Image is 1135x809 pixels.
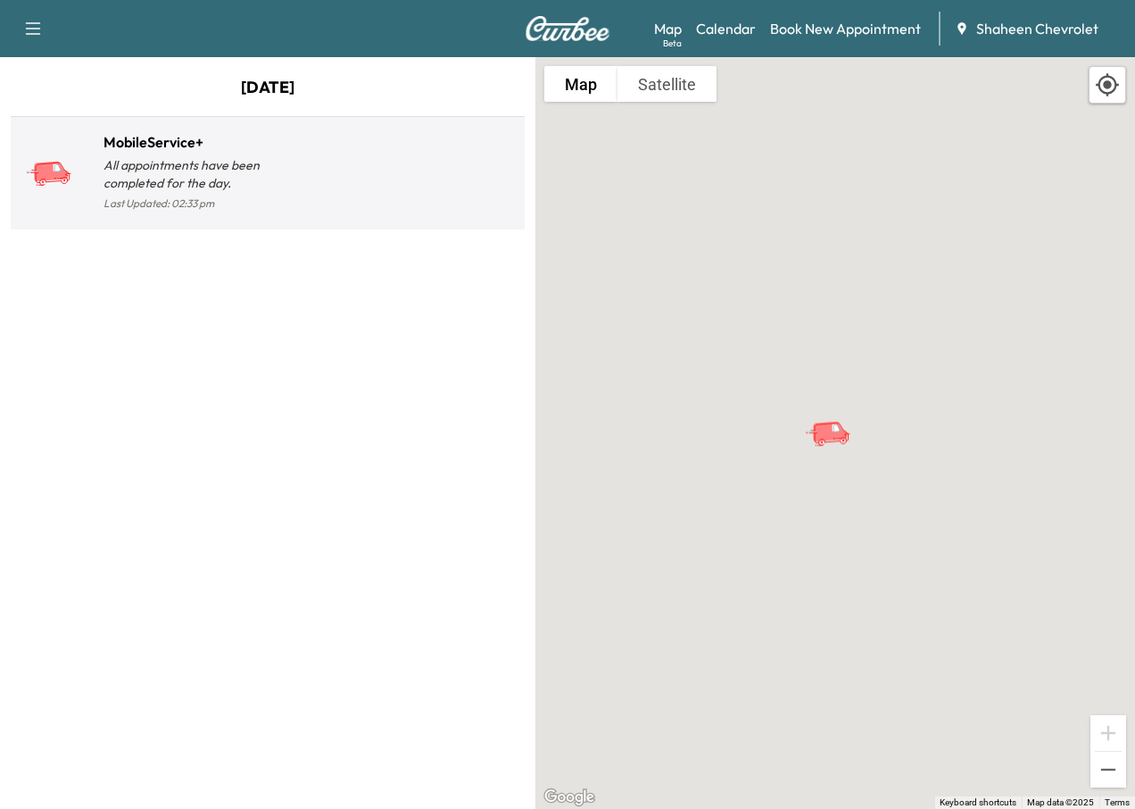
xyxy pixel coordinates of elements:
h1: MobileService+ [104,131,268,153]
gmp-advanced-marker: MobileService+ [804,402,866,433]
span: Shaheen Chevrolet [976,18,1098,39]
span: Map data ©2025 [1027,797,1094,807]
a: Calendar [696,18,756,39]
button: Show satellite imagery [617,66,717,102]
a: Open this area in Google Maps (opens a new window) [540,786,599,809]
div: Recenter map [1089,66,1126,104]
button: Show street map [544,66,617,102]
a: Terms (opens in new tab) [1105,797,1130,807]
a: Book New Appointment [770,18,921,39]
img: Curbee Logo [525,16,610,41]
div: Beta [663,37,682,50]
button: Zoom in [1090,715,1126,751]
img: Google [540,786,599,809]
button: Zoom out [1090,752,1126,788]
p: Last Updated: 02:33 pm [104,192,268,215]
p: All appointments have been completed for the day. [104,156,268,192]
button: Keyboard shortcuts [940,796,1016,809]
a: MapBeta [654,18,682,39]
